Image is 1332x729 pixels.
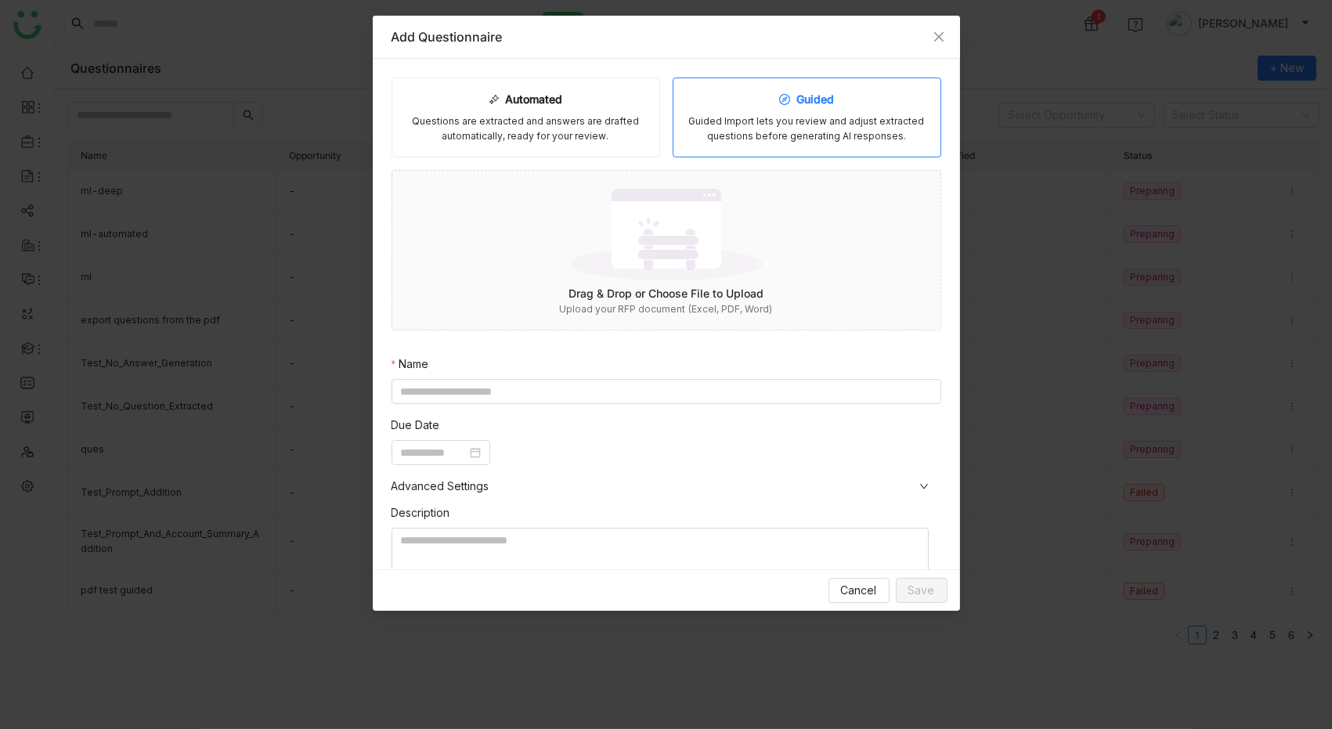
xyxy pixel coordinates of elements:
div: Automated [489,91,563,108]
div: Drag & Drop or Choose File to Upload [392,285,940,302]
label: Due Date [392,417,440,434]
span: Cancel [841,582,877,599]
button: Cancel [828,578,890,603]
label: Name [392,355,428,373]
label: Description [392,504,450,521]
div: Upload your RFP document (Excel, PDF, Word) [392,302,940,317]
span: Advanced Settings [392,478,941,495]
div: Questions are extracted and answers are drafted automatically, ready for your review. [405,114,647,144]
button: Save [896,578,948,603]
div: Add Questionnaire [392,28,941,45]
div: Guided Import lets you review and adjust extracted questions before generating AI responses. [686,114,928,144]
img: No data [570,183,763,285]
div: Guided [779,91,834,108]
button: Close [918,16,960,58]
div: No dataDrag & Drop or Choose File to UploadUpload your RFP document (Excel, PDF, Word) [392,171,940,330]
